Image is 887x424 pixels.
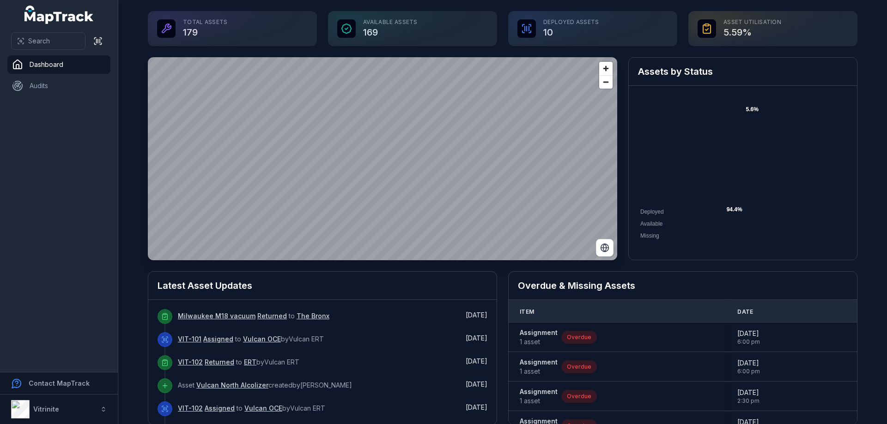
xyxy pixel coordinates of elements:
[203,334,233,344] a: Assigned
[7,77,110,95] a: Audits
[178,404,203,413] a: VIT-102
[466,357,487,365] span: [DATE]
[737,368,760,375] span: 6:00 pm
[737,329,760,338] span: [DATE]
[638,65,848,78] h2: Assets by Status
[297,311,329,321] a: The Bronx
[599,75,613,89] button: Zoom out
[737,358,760,375] time: 09/07/2025, 6:00:00 pm
[205,358,234,367] a: Returned
[178,334,201,344] a: VIT-101
[520,387,558,406] a: Assignment1 asset
[520,367,558,376] span: 1 asset
[737,397,759,405] span: 2:30 pm
[178,358,299,366] span: to by Vulcan ERT
[205,404,235,413] a: Assigned
[561,390,597,403] div: Overdue
[178,312,329,320] span: to
[24,6,94,24] a: MapTrack
[466,311,487,319] span: [DATE]
[520,358,558,367] strong: Assignment
[520,358,558,376] a: Assignment1 asset
[158,279,487,292] h2: Latest Asset Updates
[520,308,534,316] span: Item
[466,334,487,342] time: 11/08/2025, 12:46:32 pm
[520,328,558,337] strong: Assignment
[257,311,287,321] a: Returned
[518,279,848,292] h2: Overdue & Missing Assets
[466,311,487,319] time: 11/08/2025, 2:47:16 pm
[244,358,256,367] a: ERT
[737,388,759,397] span: [DATE]
[11,32,85,50] button: Search
[33,405,59,413] strong: Vitrinite
[466,357,487,365] time: 10/08/2025, 10:49:14 am
[178,358,203,367] a: VIT-102
[640,221,662,227] span: Available
[7,55,110,74] a: Dashboard
[466,380,487,388] span: [DATE]
[148,57,617,260] canvas: Map
[466,380,487,388] time: 10/08/2025, 8:30:02 am
[737,388,759,405] time: 05/08/2025, 2:30:00 pm
[599,62,613,75] button: Zoom in
[737,338,760,346] span: 6:00 pm
[640,209,664,215] span: Deployed
[178,404,325,412] span: to by Vulcan ERT
[466,334,487,342] span: [DATE]
[466,403,487,411] span: [DATE]
[520,387,558,396] strong: Assignment
[640,233,659,239] span: Missing
[29,379,90,387] strong: Contact MapTrack
[561,360,597,373] div: Overdue
[520,337,558,346] span: 1 asset
[28,36,50,46] span: Search
[520,328,558,346] a: Assignment1 asset
[466,403,487,411] time: 10/08/2025, 7:21:33 am
[178,381,352,389] span: Asset created by [PERSON_NAME]
[596,239,614,257] button: Switch to Satellite View
[178,335,324,343] span: to by Vulcan ERT
[561,331,597,344] div: Overdue
[243,334,281,344] a: Vulcan OCE
[520,396,558,406] span: 1 asset
[737,358,760,368] span: [DATE]
[737,329,760,346] time: 09/07/2025, 6:00:00 pm
[737,308,753,316] span: Date
[178,311,255,321] a: Milwaukee M18 vacuum
[244,404,282,413] a: Vulcan OCE
[196,381,268,390] a: Vulcan North Alcolizer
